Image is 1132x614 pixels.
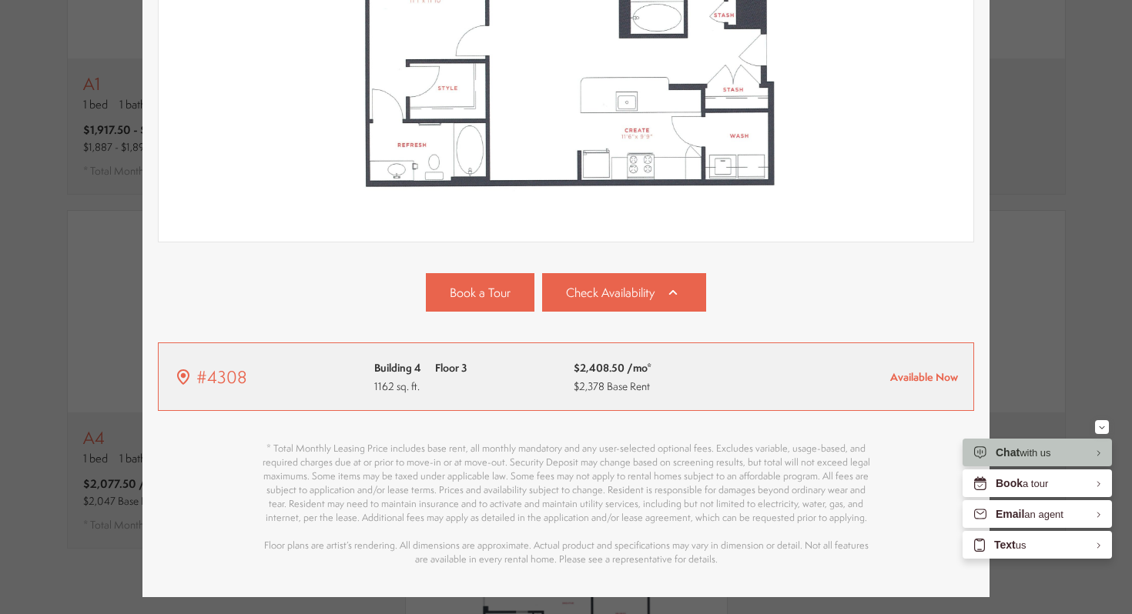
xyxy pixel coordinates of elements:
[566,284,655,302] span: Check Availability
[374,360,421,375] span: Building 4
[450,284,511,302] span: Book a Tour
[258,442,874,566] p: * Total Monthly Leasing Price includes base rent, all monthly mandatory and any user-selected opt...
[542,273,707,312] a: Check Availability
[574,359,651,377] span: $2,408.50 /mo*
[574,379,650,393] span: $2,378 Base Rent
[374,377,467,395] span: 1162 sq. ft.
[158,342,974,411] a: #4308 Building 4 Floor 3 1162 sq. ft. $2,408.50 /mo* $2,378 Base Rent Available Now
[435,360,467,375] span: Floor 3
[426,273,534,312] a: Book a Tour
[890,369,958,384] span: Available Now
[196,365,247,389] span: #4308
